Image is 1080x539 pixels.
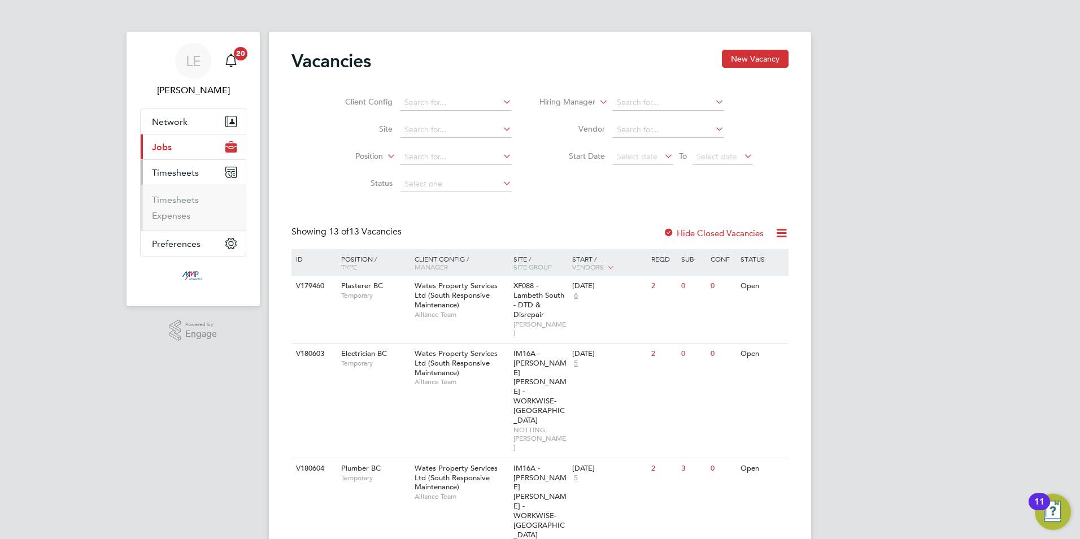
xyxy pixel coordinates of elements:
[341,359,409,368] span: Temporary
[293,344,333,364] div: V180603
[572,291,580,301] span: 6
[738,458,787,479] div: Open
[530,97,595,108] label: Hiring Manager
[141,109,246,134] button: Network
[341,281,383,290] span: Plasterer BC
[738,276,787,297] div: Open
[140,268,246,286] a: Go to home page
[141,160,246,185] button: Timesheets
[152,167,199,178] span: Timesheets
[738,249,787,268] div: Status
[152,194,199,205] a: Timesheets
[400,149,512,165] input: Search for...
[540,124,605,134] label: Vendor
[738,344,787,364] div: Open
[648,344,678,364] div: 2
[293,276,333,297] div: V179460
[678,276,708,297] div: 0
[415,349,498,377] span: Wates Property Services Ltd (South Responsive Maintenance)
[140,84,246,97] span: Libby Evans
[140,43,246,97] a: LE[PERSON_NAME]
[141,231,246,256] button: Preferences
[293,458,333,479] div: V180604
[415,262,448,271] span: Manager
[678,344,708,364] div: 0
[540,151,605,161] label: Start Date
[572,473,580,483] span: 5
[678,249,708,268] div: Sub
[400,122,512,138] input: Search for...
[220,43,242,79] a: 20
[169,320,217,341] a: Powered byEngage
[513,281,564,319] span: XF088 - Lambeth South - DTD & Disrepair
[318,151,383,162] label: Position
[708,276,737,297] div: 0
[177,268,210,286] img: mmpconsultancy-logo-retina.png
[415,463,498,492] span: Wates Property Services Ltd (South Responsive Maintenance)
[513,425,567,452] span: NOTTING [PERSON_NAME]
[513,320,567,337] span: [PERSON_NAME]
[141,185,246,231] div: Timesheets
[333,249,412,276] div: Position /
[648,276,678,297] div: 2
[329,226,349,237] span: 13 of
[617,151,657,162] span: Select date
[613,122,724,138] input: Search for...
[400,95,512,111] input: Search for...
[328,178,393,188] label: Status
[678,458,708,479] div: 3
[648,458,678,479] div: 2
[415,281,498,310] span: Wates Property Services Ltd (South Responsive Maintenance)
[341,473,409,483] span: Temporary
[663,228,764,238] label: Hide Closed Vacancies
[293,249,333,268] div: ID
[291,226,404,238] div: Showing
[572,281,646,291] div: [DATE]
[328,124,393,134] label: Site
[648,249,678,268] div: Reqd
[1034,502,1044,516] div: 11
[341,349,387,358] span: Electrician BC
[511,249,570,276] div: Site /
[513,349,567,425] span: IM16A - [PERSON_NAME] [PERSON_NAME] - WORKWISE- [GEOGRAPHIC_DATA]
[412,249,511,276] div: Client Config /
[152,210,190,221] a: Expenses
[186,54,201,68] span: LE
[400,176,512,192] input: Select one
[569,249,648,277] div: Start /
[415,492,508,501] span: Alliance Team
[708,458,737,479] div: 0
[291,50,371,72] h2: Vacancies
[341,262,357,271] span: Type
[572,349,646,359] div: [DATE]
[185,320,217,329] span: Powered by
[613,95,724,111] input: Search for...
[676,149,690,163] span: To
[141,134,246,159] button: Jobs
[328,97,393,107] label: Client Config
[572,262,604,271] span: Vendors
[572,359,580,368] span: 5
[696,151,737,162] span: Select date
[415,377,508,386] span: Alliance Team
[708,344,737,364] div: 0
[708,249,737,268] div: Conf
[329,226,402,237] span: 13 Vacancies
[341,291,409,300] span: Temporary
[1035,494,1071,530] button: Open Resource Center, 11 new notifications
[722,50,789,68] button: New Vacancy
[152,142,172,153] span: Jobs
[234,47,247,60] span: 20
[572,464,646,473] div: [DATE]
[152,238,201,249] span: Preferences
[127,32,260,306] nav: Main navigation
[415,310,508,319] span: Alliance Team
[185,329,217,339] span: Engage
[341,463,381,473] span: Plumber BC
[152,116,188,127] span: Network
[513,262,552,271] span: Site Group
